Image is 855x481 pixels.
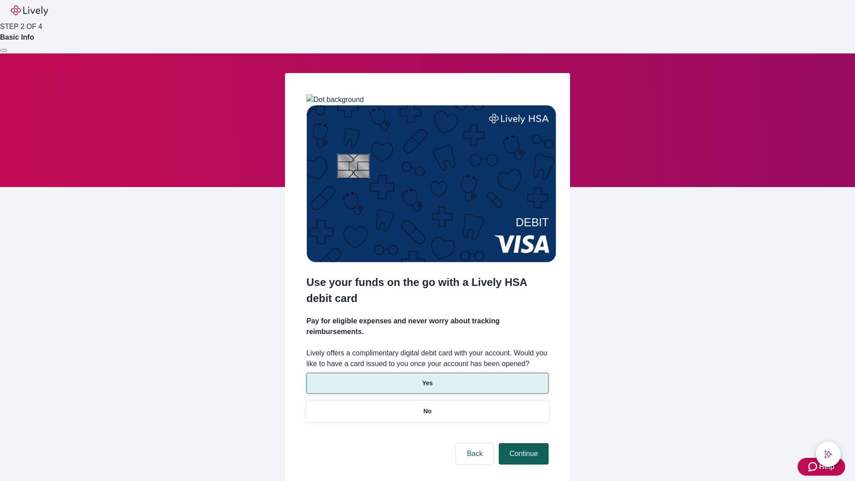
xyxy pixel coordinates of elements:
p: Yes [422,379,433,388]
button: No [306,401,549,422]
button: Back [456,443,493,465]
svg: Lively AI Assistant [824,450,833,459]
p: No [423,407,432,416]
button: Zendesk support iconHelp [798,458,845,476]
button: Yes [306,373,549,394]
svg: Zendesk support icon [808,461,819,472]
img: Debit card [306,105,556,262]
button: Continue [499,443,549,465]
label: Lively offers a complimentary digital debit card with your account. Would you like to have a card... [306,348,549,369]
span: Help [819,461,835,472]
img: Dot background [306,94,364,105]
button: chat [816,442,841,467]
img: Lively [11,5,48,16]
h4: Pay for eligible expenses and never worry about tracking reimbursements. [306,316,549,337]
h2: Use your funds on the go with a Lively HSA debit card [306,274,549,306]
